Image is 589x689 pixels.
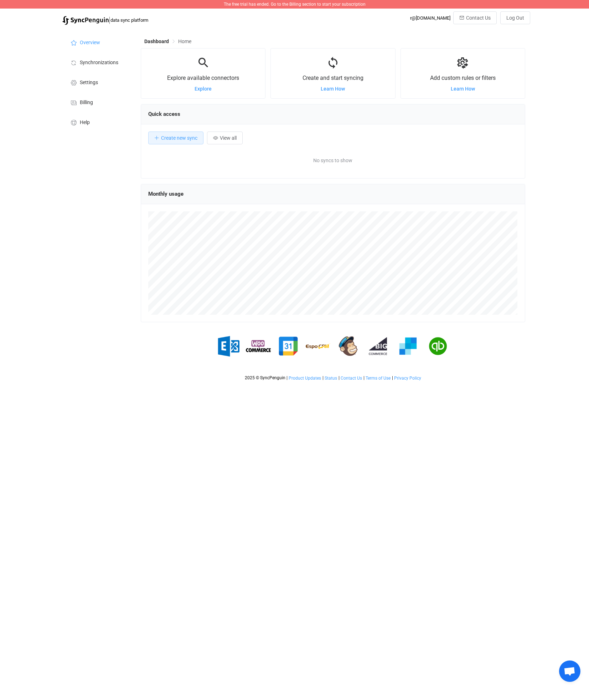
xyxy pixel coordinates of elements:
[276,334,301,359] img: google.png
[62,92,134,112] a: Billing
[246,334,271,359] img: woo-commerce.png
[195,86,212,92] a: Explore
[366,376,391,381] span: Terms of Use
[148,111,180,117] span: Quick access
[62,72,134,92] a: Settings
[506,15,524,21] span: Log Out
[410,15,450,21] div: r@[DOMAIN_NAME]
[241,150,425,171] span: No syncs to show
[451,86,475,92] a: Learn How
[336,334,361,359] img: mailchimp.png
[322,375,324,380] span: |
[216,334,241,359] img: exchange.png
[341,376,362,381] span: Contact Us
[430,74,496,81] span: Add custom rules or filters
[245,375,285,380] span: 2025 © SyncPenguin
[62,32,134,52] a: Overview
[178,38,191,44] span: Home
[339,375,340,380] span: |
[220,135,237,141] span: View all
[80,40,100,46] span: Overview
[366,334,391,359] img: big-commerce.png
[161,135,197,141] span: Create new sync
[303,74,363,81] span: Create and start syncing
[80,120,90,125] span: Help
[80,80,98,86] span: Settings
[500,11,530,24] button: Log Out
[363,375,365,380] span: |
[396,334,420,359] img: sendgrid.png
[394,376,422,381] a: Privacy Policy
[62,52,134,72] a: Synchronizations
[392,375,393,380] span: |
[62,15,148,25] a: |data sync platform
[286,375,288,380] span: |
[425,334,450,359] img: quickbooks.png
[306,334,331,359] img: espo-crm.png
[559,660,580,682] div: Open chat
[325,376,337,381] span: Status
[110,17,148,23] span: data sync platform
[394,376,421,381] span: Privacy Policy
[224,2,366,7] span: The free trial has ended. Go to the Billing section to start your subscription
[365,376,391,381] a: Terms of Use
[289,376,321,381] span: Product Updates
[109,15,110,25] span: |
[62,16,109,25] img: syncpenguin.svg
[144,38,169,44] span: Dashboard
[340,376,362,381] a: Contact Us
[324,376,337,381] a: Status
[466,15,491,21] span: Contact Us
[80,60,118,66] span: Synchronizations
[288,376,321,381] a: Product Updates
[453,11,497,24] button: Contact Us
[62,112,134,132] a: Help
[144,39,191,44] div: Breadcrumb
[148,132,203,144] button: Create new sync
[167,74,239,81] span: Explore available connectors
[207,132,243,144] button: View all
[80,100,93,106] span: Billing
[148,191,184,197] span: Monthly usage
[321,86,345,92] a: Learn How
